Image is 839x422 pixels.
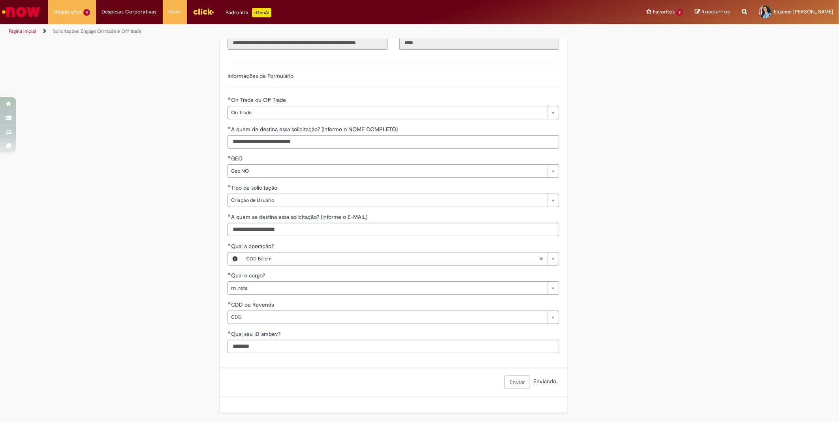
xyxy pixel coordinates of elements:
abbr: Limpar campo Qual a operação? [535,252,547,265]
span: Rascunhos [702,8,730,15]
span: rn_rota [231,282,543,294]
span: Geo NO [231,165,543,177]
span: 2 [676,9,683,16]
a: Página inicial [9,28,36,34]
span: CDD ou Revenda [231,301,276,308]
span: Qual a operação? [231,243,275,250]
span: A quem de destina essa solicitação? (Informe o NOME COMPLETO) [231,126,399,133]
span: Obrigatório Preenchido [228,155,231,158]
span: CDD [231,311,543,324]
span: 4 [83,9,90,16]
span: Qual seu ID ambev? [231,330,282,337]
span: Obrigatório Preenchido [228,272,231,275]
span: Favoritos [653,8,675,16]
span: Enviando... [532,378,559,385]
img: click_logo_yellow_360x200.png [193,6,214,17]
div: Padroniza [226,8,271,17]
input: Qual seu ID ambev? [228,340,559,353]
span: Qual o cargo? [231,272,267,279]
span: Obrigatório Preenchido [228,214,231,217]
a: CDD BelemLimpar campo Qual a operação? [242,252,559,265]
span: A quem se destina essa solicitação? (Informe o E-MAIL) [231,213,369,220]
input: A quem de destina essa solicitação? (Informe o NOME COMPLETO) [228,135,559,149]
span: CDD Belem [246,252,539,265]
span: Requisições [54,8,82,16]
a: Solicitações Engage On trade e Off trade [53,28,141,34]
span: GEO [231,155,244,162]
span: Obrigatório Preenchido [228,185,231,188]
input: Código da Unidade [399,36,559,50]
img: ServiceNow [1,4,41,20]
span: Obrigatório Preenchido [228,243,231,246]
ul: Trilhas de página [6,24,553,39]
p: +GenAi [252,8,271,17]
span: Obrigatório Preenchido [228,126,231,129]
span: Despesas Corporativas [102,8,157,16]
span: More [169,8,181,16]
button: Qual a operação?, Visualizar este registro CDD Belem [228,252,242,265]
span: Tipo de solicitação [231,184,279,191]
span: Obrigatório Preenchido [228,331,231,334]
label: Informações de Formulário [228,72,293,79]
input: Título [228,36,388,50]
input: A quem se destina essa solicitação? (Informe o E-MAIL) [228,223,559,236]
a: Rascunhos [695,8,730,16]
span: On Trade ou Off Trade [231,96,288,104]
span: On Trade [231,106,543,119]
span: Eluanne [PERSON_NAME] [774,8,833,15]
span: Criação de Usuário [231,194,543,207]
span: Obrigatório Preenchido [228,301,231,305]
span: Obrigatório Preenchido [228,97,231,100]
